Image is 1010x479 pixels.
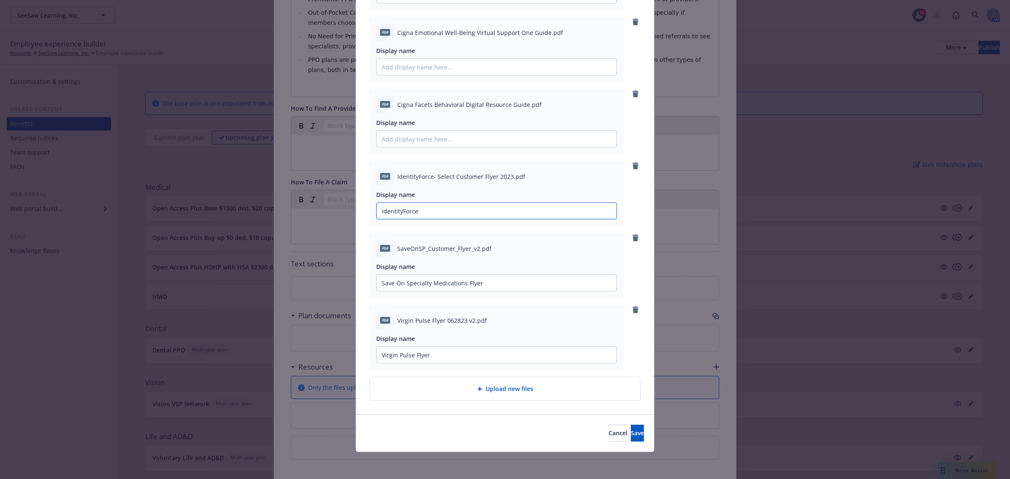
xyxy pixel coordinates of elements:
span: Cigna Emotional Well-Being Virtual Support One Guide.pdf [397,28,563,37]
a: remove [630,161,641,171]
a: remove [630,233,641,243]
span: pdf [380,29,390,35]
a: remove [630,305,641,315]
button: Cancel [609,425,627,442]
a: remove [630,89,641,99]
input: Add display name here... [377,131,617,147]
span: pdf [380,173,390,179]
input: Add display name here... [377,347,617,363]
span: Display name [376,191,415,199]
input: Add display name here... [377,203,617,219]
span: Display name [376,335,415,343]
span: Cancel [609,429,627,437]
span: Cigna Facets Behavioral Digital Resource Guide.pdf [397,100,542,109]
span: Display name [376,47,415,55]
span: pdf [380,245,390,251]
div: Upload new files [369,377,641,401]
input: Add display name here... [377,59,617,75]
span: SaveOnSP_Customer_Flyer_v2.pdf [397,244,492,253]
span: Upload new files [486,384,533,393]
span: Display name [376,263,415,271]
span: pdf [380,101,390,107]
span: Virgin Pulse Flyer 062823 v2.pdf [397,316,487,325]
span: pdf [380,317,390,323]
input: Add display name here... [377,275,617,291]
span: Save [631,429,644,437]
span: IdentityForce- Select Customer Flyer 2023.pdf [397,172,525,181]
span: Display name [376,119,415,127]
button: Save [631,425,644,442]
a: remove [630,17,641,27]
